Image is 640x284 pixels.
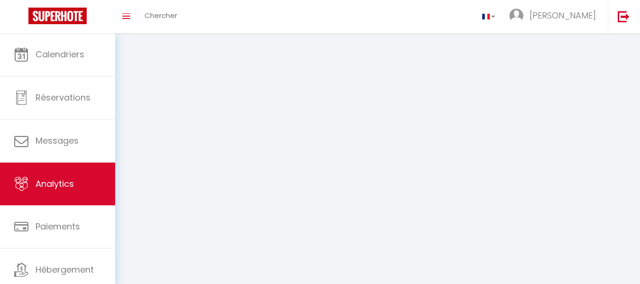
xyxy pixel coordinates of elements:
[36,264,94,275] span: Hébergement
[530,9,596,21] span: [PERSON_NAME]
[8,4,36,32] button: Ouvrir le widget de chat LiveChat
[509,9,523,23] img: ...
[36,220,80,232] span: Paiements
[144,10,177,20] span: Chercher
[618,10,630,22] img: logout
[28,8,87,24] img: Super Booking
[36,48,84,60] span: Calendriers
[36,92,90,103] span: Réservations
[36,135,79,147] span: Messages
[36,178,74,190] span: Analytics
